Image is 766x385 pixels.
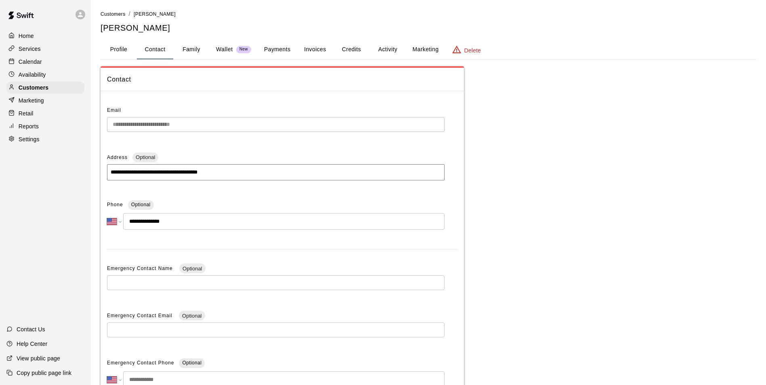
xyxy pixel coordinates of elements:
[6,56,84,68] a: Calendar
[101,40,756,59] div: basic tabs example
[179,313,205,319] span: Optional
[131,202,151,207] span: Optional
[216,45,233,54] p: Wallet
[107,74,458,85] span: Contact
[6,30,84,42] a: Home
[107,107,121,113] span: Email
[19,45,41,53] p: Services
[137,40,173,59] button: Contact
[132,154,158,160] span: Optional
[6,69,84,81] a: Availability
[19,32,34,40] p: Home
[6,82,84,94] a: Customers
[19,135,40,143] p: Settings
[179,266,205,272] span: Optional
[297,40,333,59] button: Invoices
[406,40,445,59] button: Marketing
[369,40,406,59] button: Activity
[19,84,48,92] p: Customers
[19,109,34,117] p: Retail
[107,357,174,370] span: Emergency Contact Phone
[107,117,445,132] div: The email of an existing customer can only be changed by the customer themselves at https://book....
[236,47,251,52] span: New
[17,369,71,377] p: Copy public page link
[101,10,756,19] nav: breadcrumb
[258,40,297,59] button: Payments
[17,354,60,362] p: View public page
[101,10,126,17] a: Customers
[19,122,39,130] p: Reports
[6,133,84,145] a: Settings
[333,40,369,59] button: Credits
[19,71,46,79] p: Availability
[107,155,128,160] span: Address
[107,313,174,318] span: Emergency Contact Email
[182,360,201,366] span: Optional
[101,23,756,33] h5: [PERSON_NAME]
[129,10,130,18] li: /
[101,40,137,59] button: Profile
[6,107,84,119] a: Retail
[107,266,174,271] span: Emergency Contact Name
[6,120,84,132] a: Reports
[173,40,210,59] button: Family
[19,58,42,66] p: Calendar
[19,96,44,105] p: Marketing
[17,340,47,348] p: Help Center
[6,43,84,55] a: Services
[17,325,45,333] p: Contact Us
[464,46,481,54] p: Delete
[107,199,123,211] span: Phone
[134,11,176,17] span: [PERSON_NAME]
[6,94,84,107] a: Marketing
